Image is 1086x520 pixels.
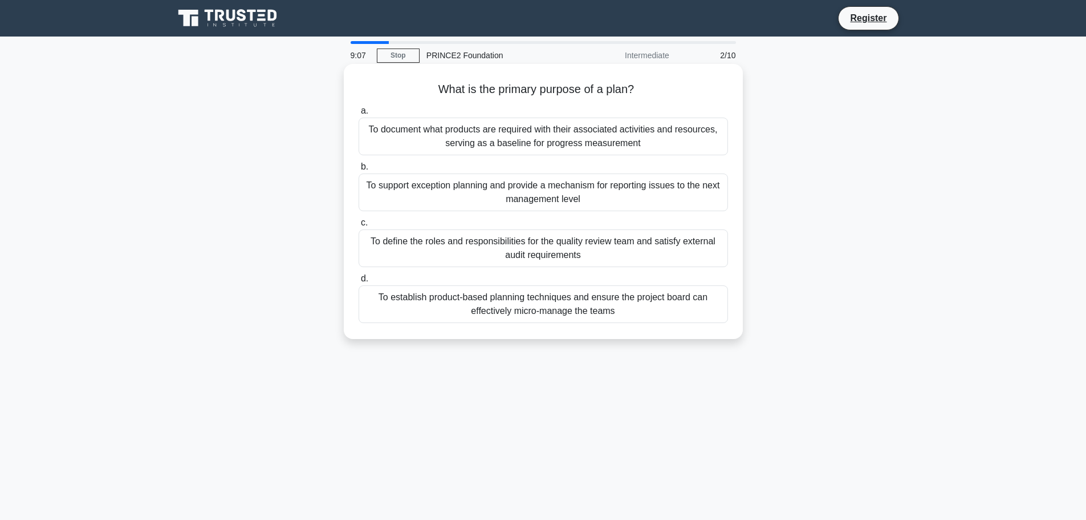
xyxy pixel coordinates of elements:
[843,11,893,25] a: Register
[359,174,728,211] div: To support exception planning and provide a mechanism for reporting issues to the next management...
[361,162,368,171] span: b.
[676,44,743,67] div: 2/10
[420,44,576,67] div: PRINCE2 Foundation
[361,273,368,283] span: d.
[377,49,420,63] a: Stop
[576,44,676,67] div: Intermediate
[361,217,368,227] span: c.
[361,106,368,115] span: a.
[359,229,728,267] div: To define the roles and responsibilities for the quality review team and satisfy external audit r...
[357,82,729,97] h5: What is the primary purpose of a plan?
[359,118,728,155] div: To document what products are required with their associated activities and resources, serving as...
[359,285,728,323] div: To establish product-based planning techniques and ensure the project board can effectively micro...
[344,44,377,67] div: 9:07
